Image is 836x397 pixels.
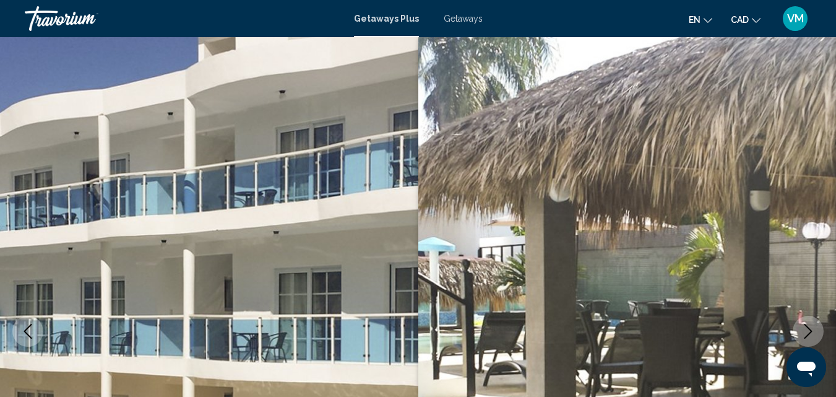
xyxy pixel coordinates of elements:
[354,14,419,24] a: Getaways Plus
[787,12,804,25] span: VM
[786,347,826,387] iframe: Button to launch messaging window
[779,6,811,32] button: User Menu
[689,11,712,28] button: Change language
[689,15,700,25] span: en
[25,6,342,31] a: Travorium
[731,11,761,28] button: Change currency
[12,316,43,347] button: Previous image
[444,14,483,24] a: Getaways
[731,15,749,25] span: CAD
[793,316,824,347] button: Next image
